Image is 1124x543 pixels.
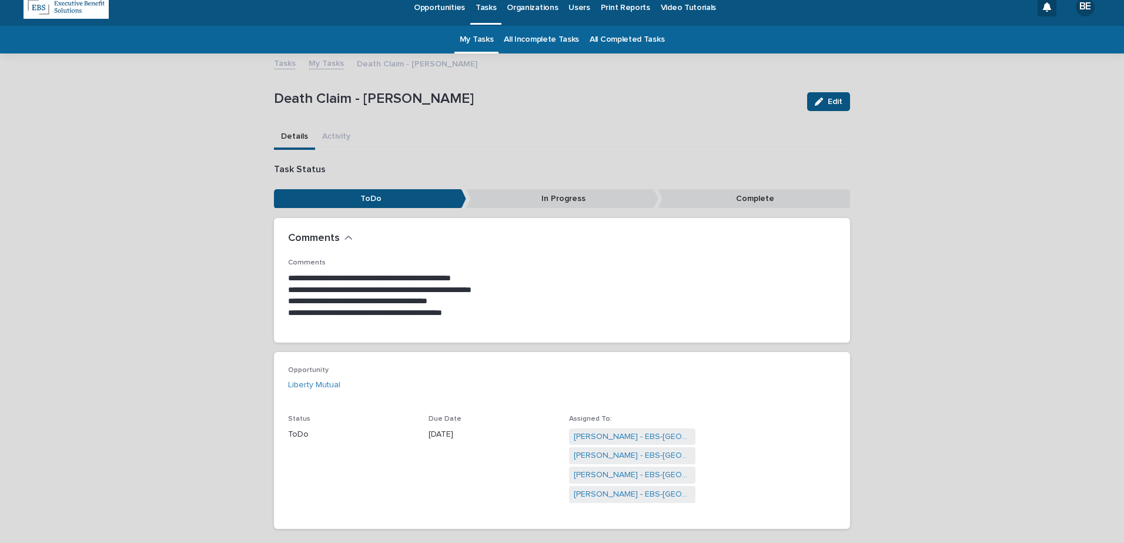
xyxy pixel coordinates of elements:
a: [PERSON_NAME] - EBS-[GEOGRAPHIC_DATA] [574,469,691,481]
a: [PERSON_NAME] - EBS-[GEOGRAPHIC_DATA] [574,488,691,501]
span: Assigned To: [569,415,612,423]
p: Task Status [274,164,850,175]
a: [PERSON_NAME] - EBS-[GEOGRAPHIC_DATA] [574,450,691,462]
p: In Progress [466,189,658,209]
p: Death Claim - [PERSON_NAME] [357,56,477,69]
a: All Incomplete Tasks [504,26,579,53]
a: All Completed Tasks [590,26,664,53]
button: Activity [315,125,357,150]
a: Liberty Mutual [288,379,340,391]
p: Death Claim - [PERSON_NAME] [274,90,798,108]
span: Opportunity [288,367,329,374]
a: My Tasks [460,26,494,53]
a: Tasks [274,56,296,69]
p: [DATE] [429,428,555,441]
a: [PERSON_NAME] - EBS-[GEOGRAPHIC_DATA] [574,431,691,443]
p: Complete [658,189,850,209]
span: Status [288,415,310,423]
span: Edit [828,98,842,106]
button: Edit [807,92,850,111]
button: Comments [288,232,353,245]
span: Due Date [429,415,461,423]
h2: Comments [288,232,340,245]
p: ToDo [274,189,466,209]
button: Details [274,125,315,150]
span: Comments [288,259,326,266]
a: My Tasks [309,56,344,69]
p: ToDo [288,428,414,441]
